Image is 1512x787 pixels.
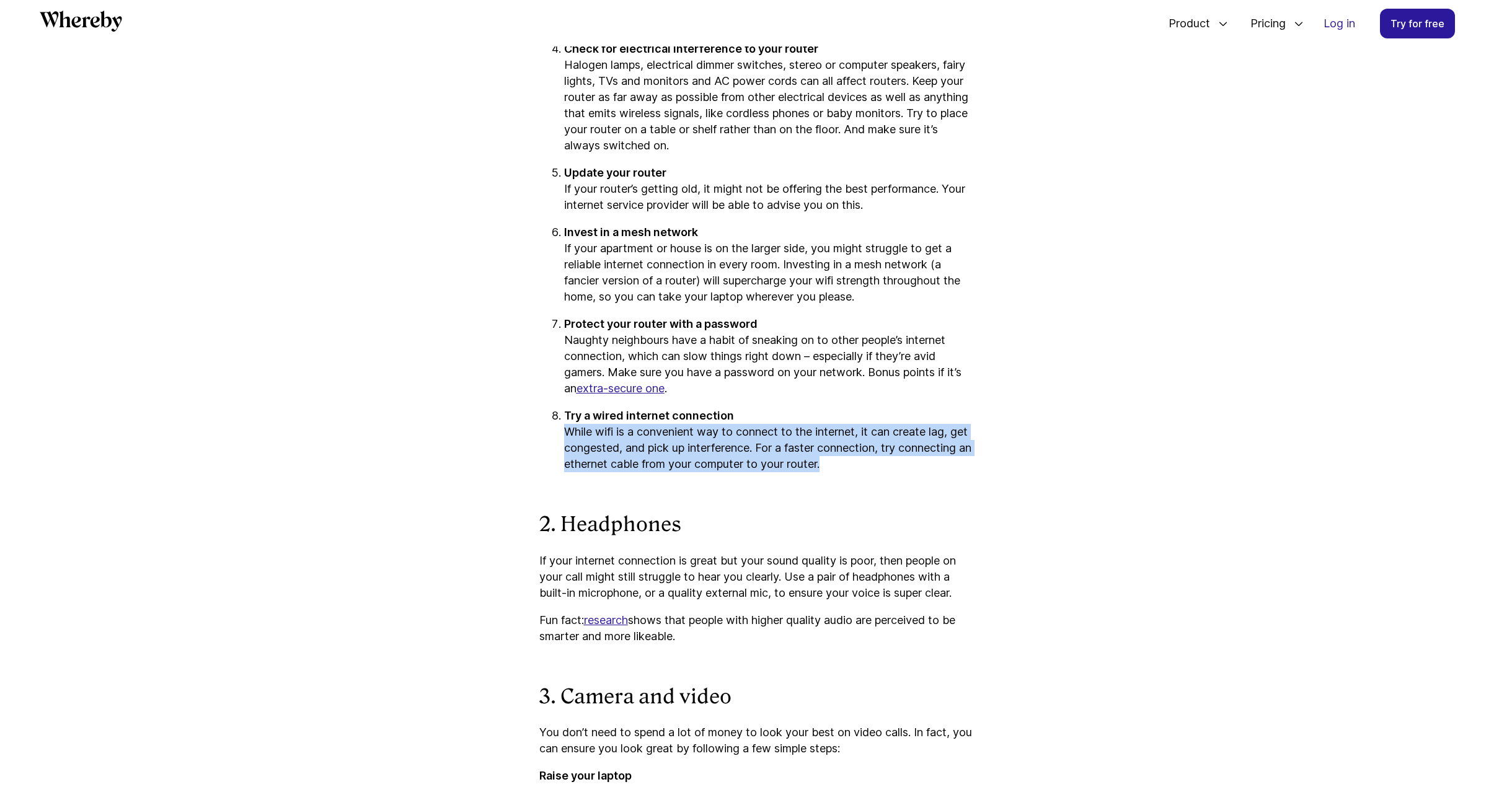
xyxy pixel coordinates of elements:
a: extra-secure one [577,382,665,395]
a: Whereby [40,11,122,36]
p: While wifi is a convenient way to connect to the internet, it can create lag, get congested, and ... [564,408,973,472]
p: If your router’s getting old, it might not be offering the best performance. Your internet servic... [564,165,973,213]
strong: Protect your router with a password [564,317,758,330]
a: research [584,613,628,627]
strong: Invest in a mesh network [564,226,698,239]
p: Fun fact: shows that people with higher quality audio are perceived to be smarter and more likeable. [539,612,973,644]
span: Product [1156,3,1213,44]
a: Log in [1314,9,1365,38]
span: Pricing [1238,3,1289,44]
strong: Update your router [564,166,666,179]
h3: 2. Headphones [539,512,973,538]
p: If your internet connection is great but your sound quality is poor, then people on your call mig... [539,553,973,601]
a: Try for free [1380,9,1455,38]
p: Halogen lamps, electrical dimmer switches, stereo or computer speakers, fairy lights, TVs and mon... [564,41,973,154]
svg: Whereby [40,11,122,32]
p: If your apartment or house is on the larger side, you might struggle to get a reliable internet c... [564,224,973,305]
strong: Raise your laptop [539,769,632,782]
strong: Try a wired internet connection [564,409,734,422]
h3: 3. Camera and video [539,684,973,710]
strong: Check for electrical interference to your router [564,42,818,55]
p: Naughty neighbours have a habit of sneaking on to other people’s internet connection, which can s... [564,316,973,397]
p: You don’t need to spend a lot of money to look your best on video calls. In fact, you can ensure ... [539,724,973,757]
